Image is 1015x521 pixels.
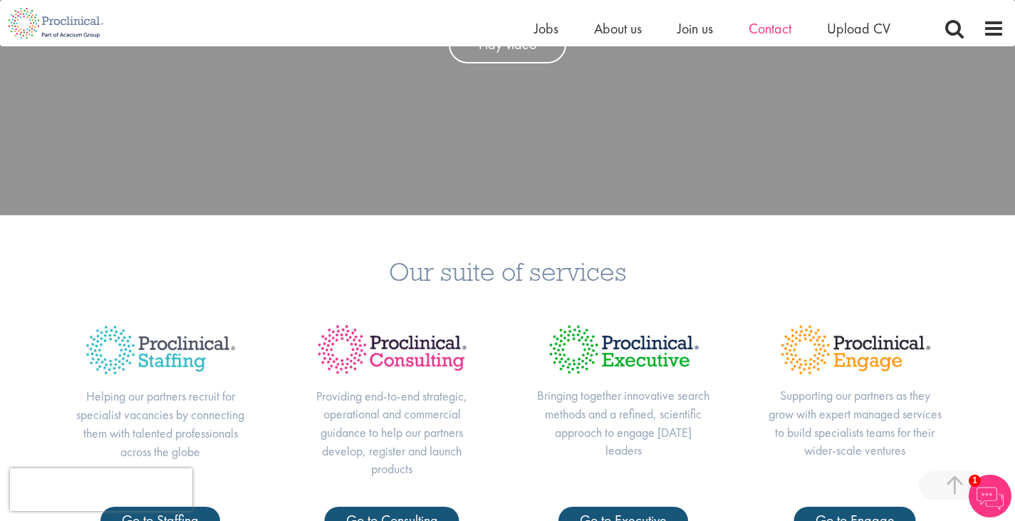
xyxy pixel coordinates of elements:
[536,313,711,386] img: Proclinical Title
[73,313,248,387] img: Proclinical Title
[10,468,192,511] iframe: reCAPTCHA
[594,19,642,38] a: About us
[827,19,890,38] a: Upload CV
[305,313,479,386] img: Proclinical Title
[536,386,711,460] p: Bringing together innovative search methods and a refined, scientific approach to engage [DATE] l...
[969,475,981,487] span: 1
[969,475,1011,517] img: Chatbot
[768,386,942,460] p: Supporting our partners as they grow with expert managed services to build specialists teams for ...
[768,313,942,386] img: Proclinical Title
[534,19,558,38] a: Jobs
[11,258,1004,284] h3: Our suite of services
[73,387,248,460] p: Helping our partners recruit for specialist vacancies by connecting them with talented profession...
[305,387,479,479] p: Providing end-to-end strategic, operational and commercial guidance to help our partners develop,...
[749,19,791,38] a: Contact
[677,19,713,38] a: Join us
